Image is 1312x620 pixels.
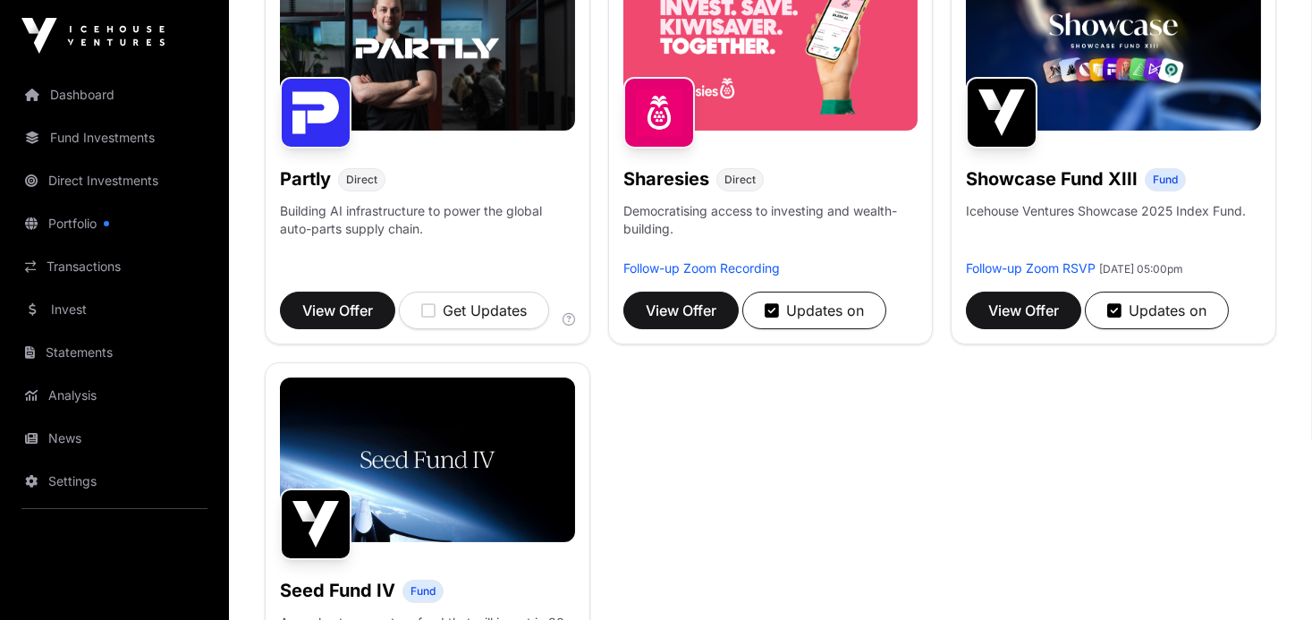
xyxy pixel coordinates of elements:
img: Showcase Fund XIII [966,77,1037,149]
div: Updates on [1107,300,1206,321]
p: Icehouse Ventures Showcase 2025 Index Fund. [966,202,1246,220]
h1: Seed Fund IV [280,578,395,603]
span: View Offer [302,300,373,321]
a: Portfolio [14,204,215,243]
button: View Offer [623,292,739,329]
a: Settings [14,462,215,501]
a: Follow-up Zoom RSVP [966,260,1096,276]
a: Statements [14,333,215,372]
iframe: Chat Widget [1223,534,1312,620]
span: Direct [724,173,756,187]
img: Partly [280,77,351,149]
button: View Offer [966,292,1081,329]
button: View Offer [280,292,395,329]
a: Dashboard [14,75,215,115]
span: Fund [1153,173,1178,187]
img: Seed Fund IV [280,488,351,560]
a: Invest [14,290,215,329]
a: Follow-up Zoom Recording [623,260,780,276]
a: Analysis [14,376,215,415]
span: Fund [411,584,436,599]
a: Transactions [14,247,215,286]
span: View Offer [988,300,1059,321]
div: Get Updates [421,300,527,321]
button: Updates on [742,292,886,329]
span: Direct [346,173,377,187]
h1: Sharesies [623,166,709,191]
div: Updates on [765,300,864,321]
img: Sharesies [623,77,695,149]
img: Seed-Fund-4_Banner.jpg [280,378,575,542]
a: News [14,419,215,458]
span: [DATE] 05:00pm [1099,262,1183,276]
button: Updates on [1085,292,1229,329]
h1: Showcase Fund XIII [966,166,1138,191]
span: View Offer [646,300,716,321]
button: Get Updates [399,292,549,329]
h1: Partly [280,166,331,191]
a: Direct Investments [14,161,215,200]
img: Icehouse Ventures Logo [21,18,165,54]
p: Democratising access to investing and wealth-building. [623,202,918,259]
a: Fund Investments [14,118,215,157]
p: Building AI infrastructure to power the global auto-parts supply chain. [280,202,575,259]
